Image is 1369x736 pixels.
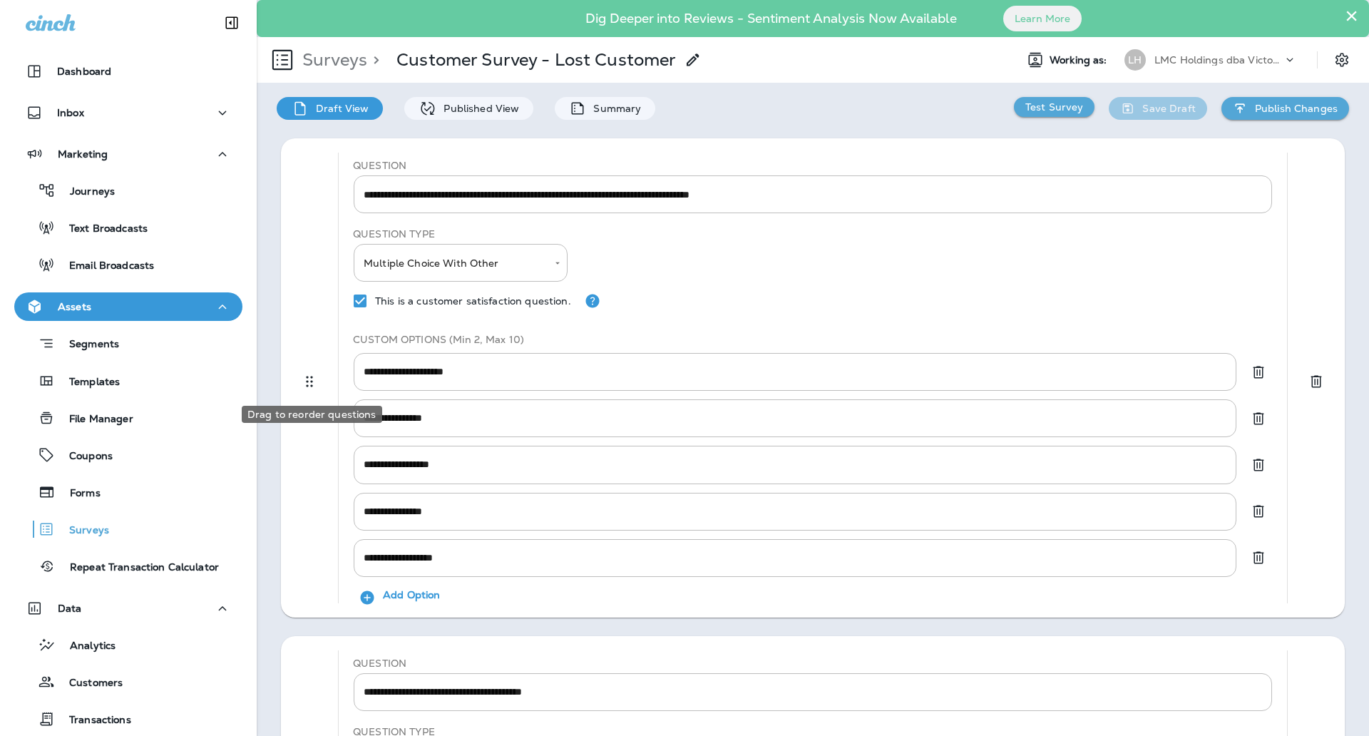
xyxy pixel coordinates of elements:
p: This is a customer satisfaction question. [375,295,571,307]
button: Drag to reorder questions [295,367,324,396]
p: Customers [55,677,123,690]
button: Analytics [14,630,242,660]
p: Summary [586,103,641,114]
button: Journeys [14,175,242,205]
p: Coupons [55,450,113,464]
button: Inbox [14,98,242,127]
button: Assets [14,292,242,321]
p: QUESTION [353,658,1273,669]
p: Marketing [58,148,108,160]
p: Journeys [56,185,115,199]
p: Templates [55,376,120,389]
button: Delete question [1302,367,1330,396]
p: QUESTION [353,160,1273,171]
p: File Manager [55,413,133,426]
div: Multiple Choice With Other [354,244,568,282]
p: Email Broadcasts [55,260,154,273]
button: Data [14,594,242,623]
p: Repeat Transaction Calculator [56,561,219,575]
span: Working as: [1050,54,1110,66]
button: Close [1345,4,1358,27]
p: Inbox [57,107,84,118]
p: Assets [58,301,91,312]
p: CUSTOM OPTIONS (Min 2, Max 10) [353,334,1273,345]
p: Dashboard [57,66,111,77]
button: Coupons [14,440,242,470]
button: Email Broadcasts [14,250,242,280]
p: Add Option [383,589,440,606]
button: Learn More [1003,6,1082,31]
p: Forms [56,487,101,501]
p: Transactions [55,714,131,727]
button: Text Broadcasts [14,213,242,242]
button: Collapse Sidebar [212,9,252,37]
p: Analytics [56,640,116,653]
p: Dig Deeper into Reviews - Sentiment Analysis Now Available [544,16,998,21]
p: LMC Holdings dba Victory Lane Quick Oil Change [1154,54,1283,66]
p: Test Survey [1025,101,1084,113]
p: Surveys [297,49,367,71]
button: Segments [14,328,242,359]
p: Customer Survey - Lost Customer [396,49,676,71]
p: > [367,49,379,71]
p: QUESTION TYPE [353,228,567,240]
button: Customers [14,667,242,697]
p: Publish Changes [1255,103,1338,114]
p: Text Broadcasts [55,223,148,236]
button: Settings [1329,47,1355,73]
button: File Manager [14,403,242,433]
button: Repeat Transaction Calculator [14,551,242,581]
button: Test Survey [1014,97,1095,117]
div: Drag to reorder questions [242,406,382,423]
button: Dashboard [14,57,242,86]
button: Forms [14,477,242,507]
button: Transactions [14,704,242,734]
p: Segments [55,338,119,352]
div: LH [1124,49,1146,71]
button: This is a customer satisfaction question. [578,287,607,315]
button: Templates [14,366,242,396]
button: Add Option [353,585,446,610]
button: Marketing [14,140,242,168]
button: Publish Changes [1221,97,1349,120]
button: Surveys [14,514,242,544]
p: Surveys [55,524,109,538]
p: Published View [436,103,519,114]
p: Draft View [309,103,369,114]
p: Data [58,603,82,614]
